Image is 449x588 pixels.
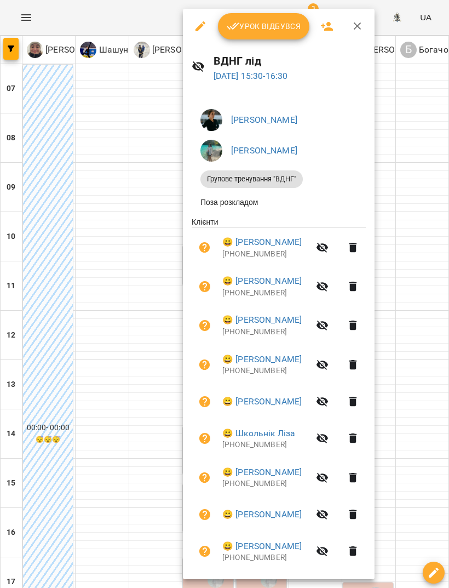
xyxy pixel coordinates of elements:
[222,540,302,553] a: 😀 [PERSON_NAME]
[192,425,218,452] button: Візит ще не сплачено. Додати оплату?
[214,53,366,70] h6: ВДНГ лід
[222,427,295,440] a: 😀 Школьнік Ліза
[222,288,309,299] p: [PHONE_NUMBER]
[222,249,309,260] p: [PHONE_NUMBER]
[200,174,303,184] span: Групове тренування "ВДНГ"
[192,501,218,528] button: Візит ще не сплачено. Додати оплату?
[227,20,301,33] span: Урок відбувся
[214,71,288,81] a: [DATE] 15:30-16:30
[222,275,302,288] a: 😀 [PERSON_NAME]
[192,538,218,564] button: Візит ще не сплачено. Додати оплату?
[222,478,309,489] p: [PHONE_NUMBER]
[200,109,222,131] img: ef9981bfbadbbfa2c0e5a512eccabdc4.jpeg
[192,389,218,415] button: Візит ще не сплачено. Додати оплату?
[192,273,218,300] button: Візит ще не сплачено. Додати оплату?
[222,439,309,450] p: [PHONE_NUMBER]
[222,552,309,563] p: [PHONE_NUMBER]
[222,395,302,408] a: 😀 [PERSON_NAME]
[222,353,302,366] a: 😀 [PERSON_NAME]
[192,312,218,339] button: Візит ще не сплачено. Додати оплату?
[231,145,297,156] a: [PERSON_NAME]
[231,115,297,125] a: [PERSON_NAME]
[218,13,310,39] button: Урок відбувся
[222,236,302,249] a: 😀 [PERSON_NAME]
[192,192,366,212] li: Поза розкладом
[200,140,222,162] img: 829387a183b2768e27a5d642b4f9f013.jpeg
[192,235,218,261] button: Візит ще не сплачено. Додати оплату?
[222,466,302,479] a: 😀 [PERSON_NAME]
[222,327,309,338] p: [PHONE_NUMBER]
[222,313,302,327] a: 😀 [PERSON_NAME]
[222,508,302,521] a: 😀 [PERSON_NAME]
[222,366,309,376] p: [PHONE_NUMBER]
[192,352,218,378] button: Візит ще не сплачено. Додати оплату?
[192,465,218,491] button: Візит ще не сплачено. Додати оплату?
